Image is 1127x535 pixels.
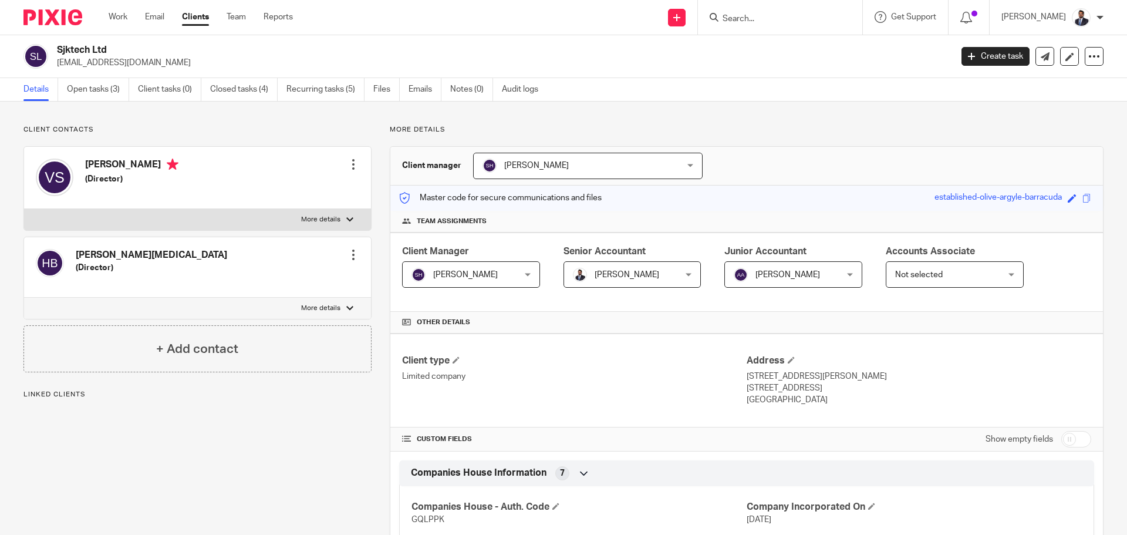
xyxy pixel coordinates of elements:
img: Pixie [23,9,82,25]
p: [EMAIL_ADDRESS][DOMAIN_NAME] [57,57,944,69]
p: Limited company [402,371,747,382]
a: Recurring tasks (5) [286,78,365,101]
p: [STREET_ADDRESS] [747,382,1091,394]
a: Work [109,11,127,23]
a: Team [227,11,246,23]
a: Details [23,78,58,101]
h4: Address [747,355,1091,367]
p: [GEOGRAPHIC_DATA] [747,394,1091,406]
a: Notes (0) [450,78,493,101]
a: Emails [409,78,441,101]
span: Junior Accountant [724,247,807,256]
span: Client Manager [402,247,469,256]
h4: + Add contact [156,340,238,358]
img: svg%3E [734,268,748,282]
span: 7 [560,467,565,479]
a: Closed tasks (4) [210,78,278,101]
h2: Sjktech Ltd [57,44,767,56]
div: established-olive-argyle-barracuda [934,191,1062,205]
span: Companies House Information [411,467,546,479]
span: [PERSON_NAME] [504,161,569,170]
h4: [PERSON_NAME][MEDICAL_DATA] [76,249,227,261]
span: [PERSON_NAME] [433,271,498,279]
span: Get Support [891,13,936,21]
a: Create task [961,47,1030,66]
p: More details [301,215,340,224]
p: [STREET_ADDRESS][PERSON_NAME] [747,371,1091,382]
p: Linked clients [23,390,372,399]
img: svg%3E [36,159,73,196]
input: Search [721,14,827,25]
a: Audit logs [502,78,547,101]
h4: Client type [402,355,747,367]
img: svg%3E [23,44,48,69]
h4: CUSTOM FIELDS [402,435,747,444]
a: Clients [182,11,209,23]
h5: (Director) [85,173,178,185]
img: svg%3E [411,268,426,282]
img: svg%3E [36,249,64,277]
span: GQLPPK [411,516,444,524]
p: More details [390,125,1104,134]
h3: Client manager [402,160,461,171]
span: Other details [417,318,470,327]
h4: Companies House - Auth. Code [411,501,747,513]
h5: (Director) [76,262,227,274]
a: Email [145,11,164,23]
a: Open tasks (3) [67,78,129,101]
i: Primary [167,159,178,170]
p: [PERSON_NAME] [1001,11,1066,23]
img: _MG_2399_1.jpg [573,268,587,282]
p: Client contacts [23,125,372,134]
label: Show empty fields [986,433,1053,445]
img: _MG_2399_1.jpg [1072,8,1091,27]
a: Client tasks (0) [138,78,201,101]
img: svg%3E [482,159,497,173]
span: Accounts Associate [886,247,975,256]
p: More details [301,304,340,313]
p: Master code for secure communications and files [399,192,602,204]
span: [DATE] [747,516,771,524]
span: [PERSON_NAME] [595,271,659,279]
span: Not selected [895,271,943,279]
a: Files [373,78,400,101]
h4: [PERSON_NAME] [85,159,178,173]
a: Reports [264,11,293,23]
span: Senior Accountant [563,247,646,256]
span: Team assignments [417,217,487,226]
h4: Company Incorporated On [747,501,1082,513]
span: [PERSON_NAME] [755,271,820,279]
